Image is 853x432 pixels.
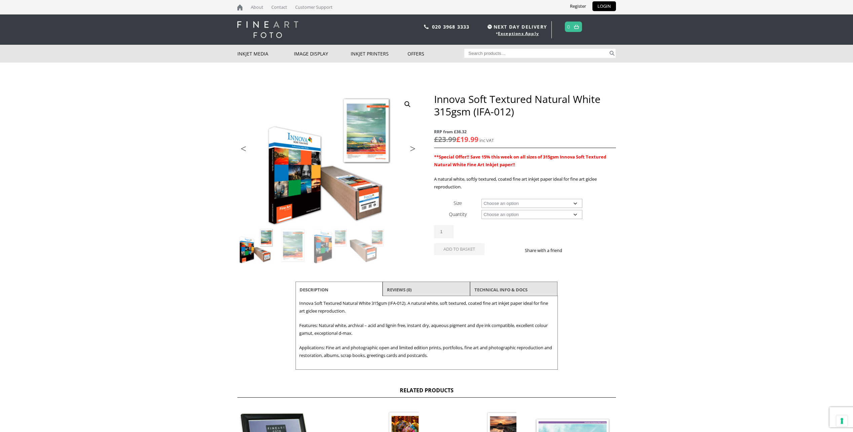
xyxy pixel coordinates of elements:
a: Offers [408,45,464,63]
h1: Innova Soft Textured Natural White 315gsm (IFA-012) [434,93,616,118]
span: £ [456,135,460,144]
img: time.svg [488,25,492,29]
a: 0 [567,22,570,32]
button: Search [608,49,616,58]
input: Product quantity [434,225,454,238]
p: Applications: Fine art and photographic open and limited edition prints, portfolios, fine art and... [299,344,554,359]
img: Innova Soft Textured Natural White 315gsm (IFA-012) - Image 4 [349,227,385,264]
img: logo-white.svg [237,21,298,38]
img: Innova Soft Textured Natural White 315gsm (IFA-012) - Image 3 [312,227,348,264]
p: Features: Natural white, archival – acid and lignin free, instant dry, aqueous pigment and dye in... [299,322,554,337]
a: Description [300,284,328,296]
p: Share with a friend [525,247,570,254]
label: Quantity [449,211,467,217]
img: phone.svg [424,25,429,29]
img: basket.svg [574,25,579,29]
button: Add to basket [434,243,484,255]
input: Search products… [464,49,608,58]
img: Innova Soft Textured Natural White 315gsm (IFA-012) - Image 2 [275,227,311,264]
a: LOGIN [592,1,616,11]
p: A natural white, softly textured, coated fine art inkjet paper ideal for fine art giclee reproduc... [434,175,616,191]
a: Inkjet Printers [351,45,408,63]
a: View full-screen image gallery [401,98,414,110]
img: email sharing button [586,248,592,253]
p: Innova Soft Textured Natural White 315gsm (IFA-012). A natural white, soft textured, coated fine ... [299,299,554,315]
img: facebook sharing button [570,248,576,253]
h2: Related products [237,387,616,398]
a: TECHNICAL INFO & DOCS [474,284,528,296]
label: Size [454,200,462,206]
span: RRP from £36.32 [434,128,616,136]
button: Your consent preferences for tracking technologies [836,415,848,427]
a: Exceptions Apply [498,31,539,36]
span: **Special Offer!! Save 15% this week on all sizes of 315gsm Innova Soft Textured Natural White Fi... [434,154,606,168]
img: twitter sharing button [578,248,584,253]
img: Innova Soft Textured Natural White 315gsm (IFA-012) [238,227,274,264]
bdi: 19.99 [456,135,478,144]
span: NEXT DAY DELIVERY [486,23,547,31]
a: 020 3968 3333 [432,24,470,30]
span: £ [434,135,438,144]
img: Innova Soft Textured Natural White 315gsm (IFA-012) [237,93,419,227]
bdi: 23.99 [434,135,456,144]
a: Reviews (0) [387,284,412,296]
a: Inkjet Media [237,45,294,63]
a: Register [565,1,591,11]
a: Image Display [294,45,351,63]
